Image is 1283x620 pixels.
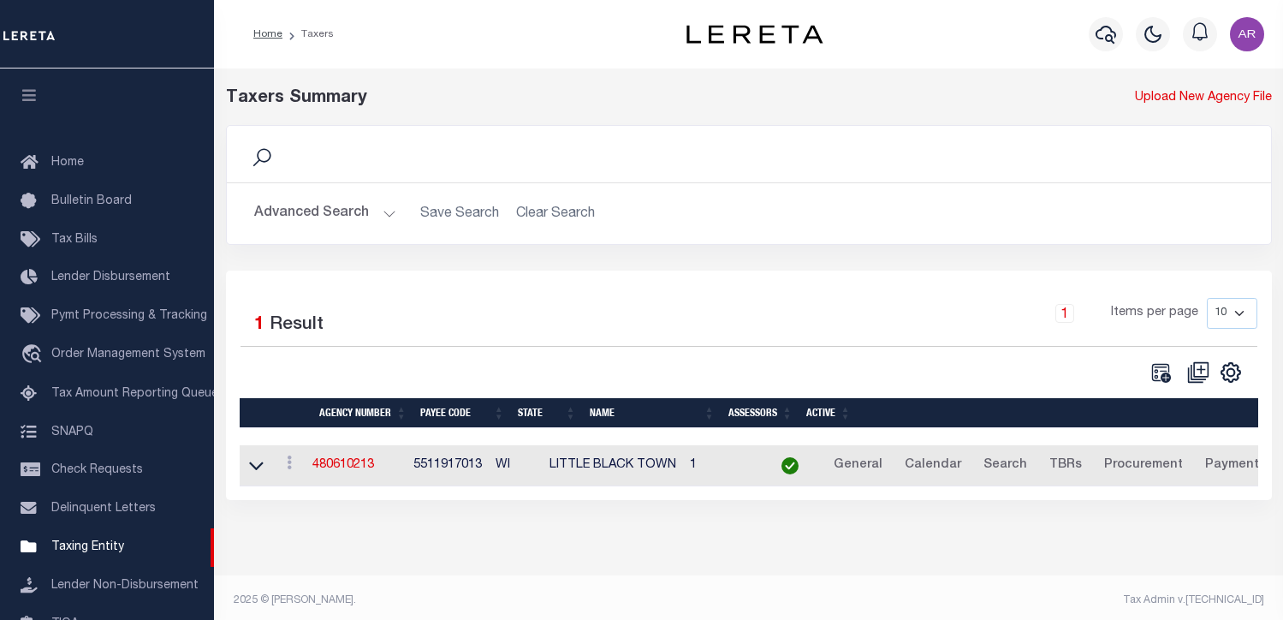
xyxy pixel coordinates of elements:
img: svg+xml;base64,PHN2ZyB4bWxucz0iaHR0cDovL3d3dy53My5vcmcvMjAwMC9zdmciIHBvaW50ZXItZXZlbnRzPSJub25lIi... [1230,17,1264,51]
span: Lender Disbursement [51,271,170,283]
th: Payee Code: activate to sort column ascending [413,398,511,428]
th: Agency Number: activate to sort column ascending [312,398,413,428]
td: 1 [683,445,761,487]
span: Check Requests [51,464,143,476]
td: 5511917013 [407,445,489,487]
a: Calendar [897,452,969,480]
th: Name: activate to sort column ascending [583,398,722,428]
div: Taxers Summary [226,86,1004,111]
div: Tax Admin v.[TECHNICAL_ID] [762,593,1264,608]
button: Advanced Search [254,197,396,230]
img: logo-dark.svg [686,25,823,44]
li: Taxers [282,27,334,42]
img: check-icon-green.svg [781,457,799,474]
div: 2025 © [PERSON_NAME]. [221,593,749,608]
a: Upload New Agency File [1135,89,1272,108]
span: Home [51,157,84,169]
label: Result [270,312,324,339]
a: Home [253,29,282,39]
span: Taxing Entity [51,541,124,553]
th: Active: activate to sort column ascending [799,398,858,428]
i: travel_explore [21,344,48,367]
span: Pymt Processing & Tracking [51,310,207,322]
span: Tax Bills [51,234,98,246]
a: Search [976,452,1035,480]
span: 1 [254,316,264,334]
a: General [826,452,890,480]
span: Lender Non-Disbursement [51,580,199,592]
th: Assessors: activate to sort column ascending [722,398,799,428]
td: WI [489,445,543,487]
a: 1 [1055,304,1074,323]
span: Bulletin Board [51,195,132,207]
span: Order Management System [51,349,205,361]
td: LITTLE BLACK TOWN [543,445,683,487]
a: Payments [1197,452,1274,480]
span: Tax Amount Reporting Queue [51,388,218,400]
span: SNAPQ [51,426,93,438]
a: 480610213 [312,459,374,471]
a: TBRs [1042,452,1090,480]
a: Procurement [1096,452,1191,480]
span: Items per page [1111,304,1198,323]
span: Delinquent Letters [51,503,156,515]
th: State: activate to sort column ascending [511,398,583,428]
